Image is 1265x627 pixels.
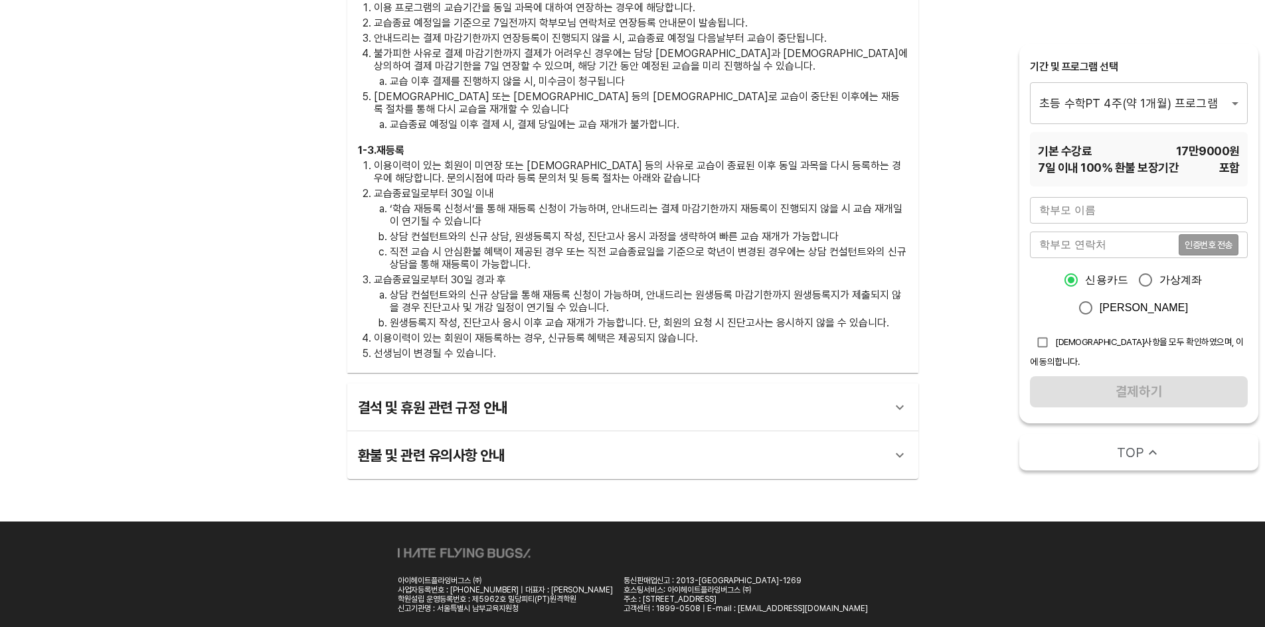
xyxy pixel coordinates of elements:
[1176,143,1240,159] span: 17만9000 원
[347,383,918,431] div: 결석 및 휴원 관련 규정 안내
[358,391,884,423] div: 결석 및 휴원 관련 규정 안내
[390,316,908,329] p: 원생등록지 작성, 진단고사 응시 이후 교습 재개가 가능합니다. 단, 회원의 요청 시 진단고사는 응시하지 않을 수 있습니다.
[1030,82,1248,123] div: 초등 수학PT 4주(약 1개월) 프로그램
[1019,434,1258,470] button: TOP
[390,118,908,131] p: 교습종료 예정일 이후 결제 시, 결제 당일에는 교습 재개가 불가합니다.
[374,159,908,184] p: 이용이력이 있는 회원이 미연장 또는 [DEMOGRAPHIC_DATA] 등의 사유로 교습이 종료된 이후 동일 과목을 다시 등록하는 경우에 해당합니다. 문의시점에 따라 등록 문의...
[624,585,868,594] div: 호스팅서비스: 아이헤이트플라잉버그스 ㈜
[374,1,908,14] p: 이용 프로그램의 교습기간을 동일 과목에 대하여 연장하는 경우에 해당합니다.
[1030,197,1248,224] input: 학부모 이름을 입력해주세요
[624,594,868,604] div: 주소 : [STREET_ADDRESS]
[1219,159,1240,176] span: 포함
[1085,272,1128,288] span: 신용카드
[390,245,908,271] p: 직전 교습 시 안심환불 혜택이 제공된 경우 또는 직전 교습종료일을 기준으로 학년이 변경된 경우에는 상담 컨설턴트와의 신규 상담을 통해 재등록이 가능합니다.
[1030,60,1248,74] div: 기간 및 프로그램 선택
[374,187,908,200] p: 교습종료일로부터 30일 이내
[358,144,908,157] h3: 1 - 3 . 재등록
[358,439,884,471] div: 환불 및 관련 유의사항 안내
[347,431,918,479] div: 환불 및 관련 유의사항 안내
[390,230,908,243] p: 상담 컨설턴트와의 신규 상담, 원생등록지 작성, 진단고사 응시 과정을 생략하여 빠른 교습 재개가 가능합니다
[398,594,613,604] div: 학원설립 운영등록번호 : 제5962호 밀당피티(PT)원격학원
[398,585,613,594] div: 사업자등록번호 : [PHONE_NUMBER] | 대표자 : [PERSON_NAME]
[398,604,613,613] div: 신고기관명 : 서울특별시 남부교육지원청
[374,332,908,344] p: 이용이력이 있는 회원이 재등록하는 경우, 신규등록 혜택은 제공되지 않습니다.
[390,202,908,228] p: ‘학습 재등록 신청서’를 통해 재등록 신청이 가능하며, 안내드리는 결제 마감기한까지 재등록이 진행되지 않을 시 교습 재개일이 연기될 수 있습니다
[398,548,531,558] img: ihateflyingbugs
[1030,232,1179,258] input: 학부모 연락처를 입력해주세요
[1159,272,1203,288] span: 가상계좌
[624,604,868,613] div: 고객센터 : 1899-0508 | E-mail : [EMAIL_ADDRESS][DOMAIN_NAME]
[374,347,908,360] p: 선생님이 변경될 수 있습니다.
[1117,443,1144,462] span: TOP
[1030,336,1244,367] span: [DEMOGRAPHIC_DATA]사항을 모두 확인하였으며, 이에 동의합니다.
[398,576,613,585] div: 아이헤이트플라잉버그스 ㈜
[374,32,908,44] p: 안내드리는 결제 마감기한까지 연장등록이 진행되지 않을 시, 교습종료 예정일 다음날부터 교습이 중단됩니다.
[374,47,908,72] p: 불가피한 사유로 결제 마감기한까지 결제가 어려우신 경우에는 담당 [DEMOGRAPHIC_DATA]과 [DEMOGRAPHIC_DATA]에 상의하여 결제 마감기한을 7일 연장할 ...
[374,273,908,286] p: 교습종료일로부터 30일 경과 후
[390,75,908,88] p: 교습 이후 결제를 진행하지 않을 시, 미수금이 청구됩니다
[1038,159,1179,176] span: 7 일 이내 100% 환불 보장기간
[1100,300,1189,316] span: [PERSON_NAME]
[374,90,908,115] p: [DEMOGRAPHIC_DATA] 또는 [DEMOGRAPHIC_DATA] 등의 [DEMOGRAPHIC_DATA]로 교습이 중단된 이후에는 재등록 절차를 통해 다시 교습을 재개...
[1038,143,1092,159] span: 기본 수강료
[624,576,868,585] div: 통신판매업신고 : 2013-[GEOGRAPHIC_DATA]-1269
[374,17,908,29] p: 교습종료 예정일을 기준으로 7일전까지 학부모님 연락처로 연장등록 안내문이 발송됩니다.
[390,289,908,314] p: 상담 컨설턴트와의 신규 상담을 통해 재등록 신청이 가능하며, 안내드리는 원생등록 마감기한까지 원생등록지가 제출되지 않을 경우 진단고사 및 개강 일정이 연기될 수 있습니다.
